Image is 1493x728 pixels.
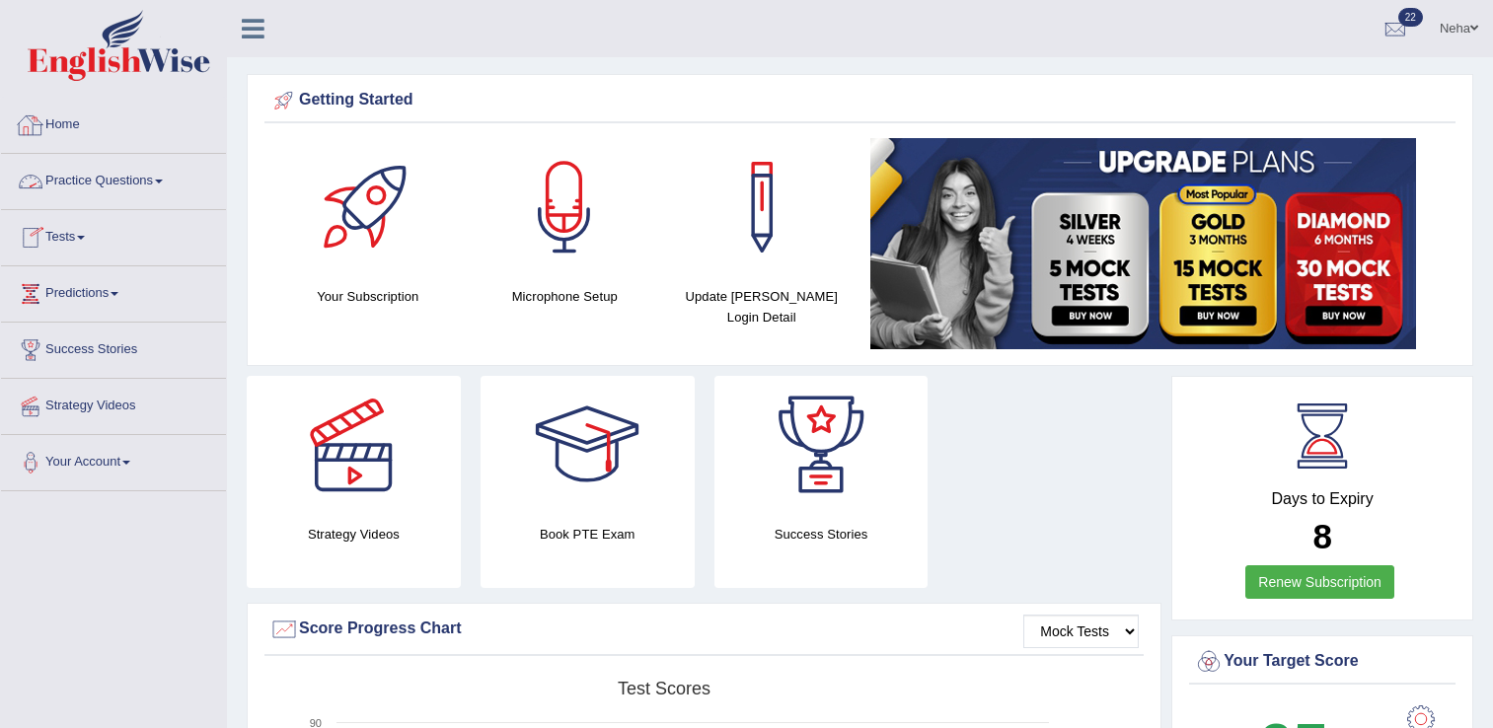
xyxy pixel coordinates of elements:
[870,138,1416,349] img: small5.jpg
[1194,490,1451,508] h4: Days to Expiry
[1,435,226,484] a: Your Account
[279,286,457,307] h4: Your Subscription
[1,210,226,259] a: Tests
[1398,8,1423,27] span: 22
[1,154,226,203] a: Practice Questions
[247,524,461,545] h4: Strategy Videos
[1194,647,1451,677] div: Your Target Score
[1,323,226,372] a: Success Stories
[481,524,695,545] h4: Book PTE Exam
[1,98,226,147] a: Home
[1,266,226,316] a: Predictions
[269,615,1139,644] div: Score Progress Chart
[477,286,654,307] h4: Microphone Setup
[269,86,1451,115] div: Getting Started
[1245,565,1394,599] a: Renew Subscription
[1,379,226,428] a: Strategy Videos
[714,524,929,545] h4: Success Stories
[1312,517,1331,555] b: 8
[673,286,851,328] h4: Update [PERSON_NAME] Login Detail
[618,679,710,698] tspan: Test scores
